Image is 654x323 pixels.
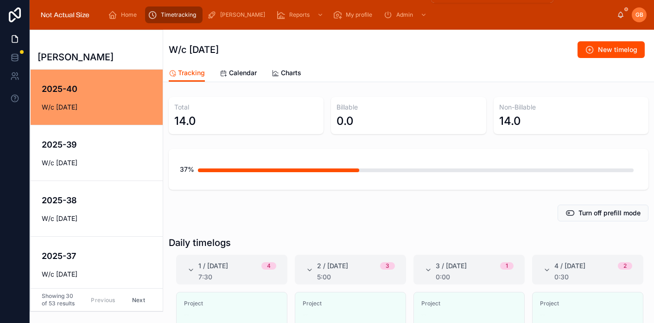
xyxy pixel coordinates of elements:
[31,181,163,236] a: 2025-38W/c [DATE]
[303,300,398,307] span: Project
[436,261,467,271] span: 3 / [DATE]
[42,250,164,262] h4: 2025-37
[42,138,164,151] h4: 2025-39
[180,160,194,179] div: 37%
[598,45,637,54] span: New timelog
[184,311,190,318] span: --
[337,103,480,112] h3: Billable
[198,273,276,281] div: 7:30
[381,6,432,23] a: Admin
[31,125,163,181] a: 2025-39W/c [DATE]
[169,43,219,56] h1: W/c [DATE]
[169,236,231,249] h1: Daily timelogs
[31,236,163,292] a: 2025-37W/c [DATE]
[174,114,196,129] div: 14.0
[317,261,348,271] span: 2 / [DATE]
[623,262,627,270] div: 2
[337,114,354,129] div: 0.0
[554,261,585,271] span: 4 / [DATE]
[229,68,257,78] span: Calendar
[267,262,271,270] div: 4
[42,158,164,168] span: W/c [DATE]
[281,68,301,78] span: Charts
[499,103,643,112] h3: Non-Billable
[330,6,379,23] a: My profile
[174,103,318,112] h3: Total
[42,270,164,279] span: W/c [DATE]
[145,6,203,23] a: Timetracking
[105,6,143,23] a: Home
[540,311,546,318] span: --
[506,262,508,270] div: 1
[198,261,228,271] span: 1 / [DATE]
[169,65,205,82] a: Tracking
[499,114,521,129] div: 14.0
[42,83,164,95] h4: 2025-40
[37,7,93,22] img: App logo
[273,6,328,23] a: Reports
[540,300,635,307] span: Project
[42,292,77,307] span: Showing 30 of 53 results
[42,214,164,223] span: W/c [DATE]
[184,300,279,307] span: Project
[421,311,427,318] span: --
[121,11,137,19] span: Home
[178,68,205,78] span: Tracking
[396,11,413,19] span: Admin
[317,273,395,281] div: 5:00
[303,311,308,318] span: --
[554,273,632,281] div: 0:30
[558,205,648,221] button: Turn off prefill mode
[204,6,272,23] a: [PERSON_NAME]
[346,11,372,19] span: My profile
[42,103,164,112] span: W/c [DATE]
[126,293,152,307] button: Next
[101,5,617,25] div: scrollable content
[635,11,643,19] span: GB
[436,273,514,281] div: 0:00
[42,194,164,207] h4: 2025-38
[31,70,163,125] a: 2025-40W/c [DATE]
[272,65,301,83] a: Charts
[38,51,114,64] h1: [PERSON_NAME]
[289,11,310,19] span: Reports
[161,11,196,19] span: Timetracking
[220,65,257,83] a: Calendar
[220,11,265,19] span: [PERSON_NAME]
[578,41,645,58] button: New timelog
[578,208,641,218] span: Turn off prefill mode
[386,262,389,270] div: 3
[421,300,517,307] span: Project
